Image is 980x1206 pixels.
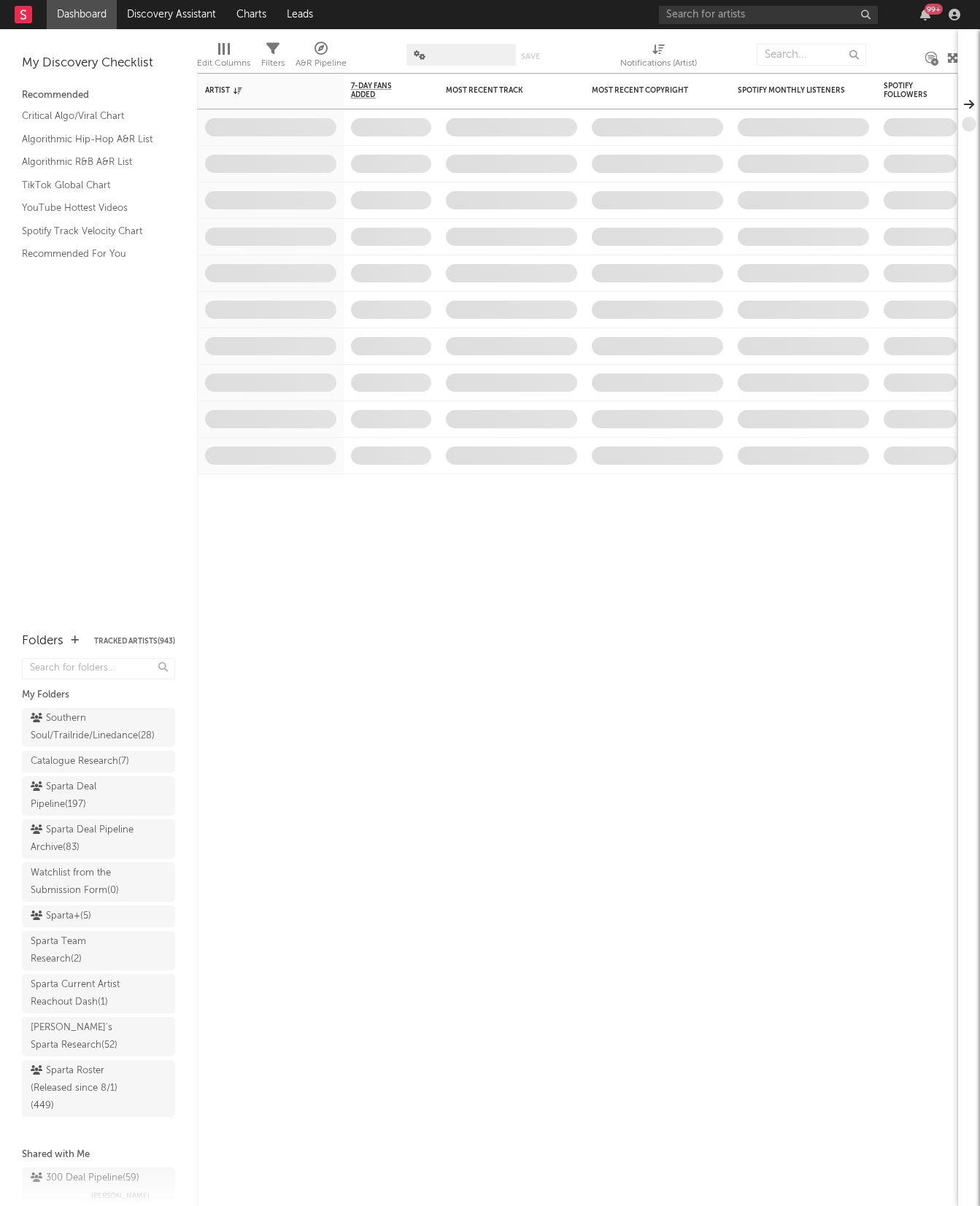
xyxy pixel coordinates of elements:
div: [PERSON_NAME]'s Sparta Research ( 52 ) [31,1019,134,1054]
div: Edit Columns [197,55,250,72]
div: A&R Pipeline [296,55,347,72]
div: Artist [205,86,315,95]
div: Sparta Deal Pipeline Archive ( 83 ) [31,822,134,857]
div: Most Recent Copyright [592,86,701,95]
button: Save [521,53,540,61]
a: Southern Soul/Trailride/Linedance(28) [22,708,175,747]
button: Tracked Artists(943) [94,638,175,645]
div: Catalogue Research ( 7 ) [31,753,129,770]
a: Recommended For You [22,246,161,262]
div: A&R Pipeline [296,36,347,79]
div: Sparta Roster (Released since 8/1) ( 449 ) [31,1062,134,1115]
input: Search... [757,44,866,66]
a: Sparta Team Research(2) [22,931,175,970]
a: [PERSON_NAME]'s Sparta Research(52) [22,1017,175,1056]
div: Watchlist from the Submission Form ( 0 ) [31,865,134,900]
div: Edit Columns [197,36,250,79]
a: Sparta Deal Pipeline(197) [22,776,175,816]
a: Spotify Track Velocity Chart [22,223,161,239]
a: TikTok Global Chart [22,177,161,193]
a: Algorithmic Hip-Hop A&R List [22,131,161,147]
div: Sparta Deal Pipeline ( 197 ) [31,778,134,813]
div: Most Recent Track [446,86,555,95]
div: My Folders [22,687,175,704]
div: Notifications (Artist) [620,36,697,79]
div: Sparta Current Artist Reachout Dash ( 1 ) [31,976,134,1011]
div: Folders [22,633,63,650]
div: Sparta Team Research ( 2 ) [31,933,134,968]
span: 7-Day Fans Added [351,82,409,99]
a: Sparta+(5) [22,905,175,927]
input: Search for artists [659,6,878,24]
button: 99+ [920,9,930,20]
span: [PERSON_NAME] [91,1187,150,1205]
div: Notifications (Artist) [620,55,697,72]
input: Search for folders... [22,658,175,679]
div: Shared with Me [22,1146,175,1164]
div: Spotify Followers [884,82,935,99]
div: 300 Deal Pipeline ( 59 ) [31,1170,139,1187]
a: Sparta Current Artist Reachout Dash(1) [22,974,175,1013]
div: Filters [261,55,285,72]
a: Sparta Roster (Released since 8/1)(449) [22,1060,175,1117]
div: Recommended [22,87,175,104]
a: Sparta Deal Pipeline Archive(83) [22,819,175,859]
a: Critical Algo/Viral Chart [22,108,161,124]
div: Southern Soul/Trailride/Linedance ( 28 ) [31,710,155,745]
a: Watchlist from the Submission Form(0) [22,862,175,902]
a: YouTube Hottest Videos [22,200,161,216]
div: 99 + [925,4,943,15]
div: My Discovery Checklist [22,55,175,72]
div: Filters [261,36,285,79]
div: Sparta+ ( 5 ) [31,908,91,925]
a: Catalogue Research(7) [22,751,175,773]
div: Spotify Monthly Listeners [738,86,847,95]
a: Algorithmic R&B A&R List [22,154,161,170]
